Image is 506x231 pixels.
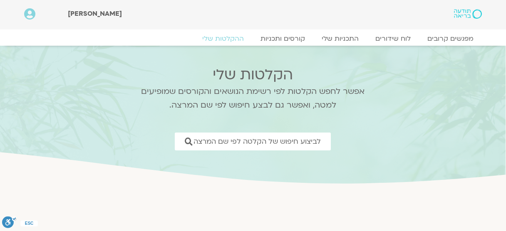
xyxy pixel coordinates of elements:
[24,34,482,43] nav: Menu
[194,34,252,43] a: ההקלטות שלי
[367,34,419,43] a: לוח שידורים
[130,85,375,112] p: אפשר לחפש הקלטות לפי רשימת הנושאים והקורסים שמופיעים למטה, ואפשר גם לבצע חיפוש לפי שם המרצה.
[252,34,313,43] a: קורסים ותכניות
[68,9,122,18] span: [PERSON_NAME]
[313,34,367,43] a: התכניות שלי
[193,138,321,145] span: לביצוע חיפוש של הקלטה לפי שם המרצה
[419,34,482,43] a: מפגשים קרובים
[175,133,331,150] a: לביצוע חיפוש של הקלטה לפי שם המרצה
[130,66,375,83] h2: הקלטות שלי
